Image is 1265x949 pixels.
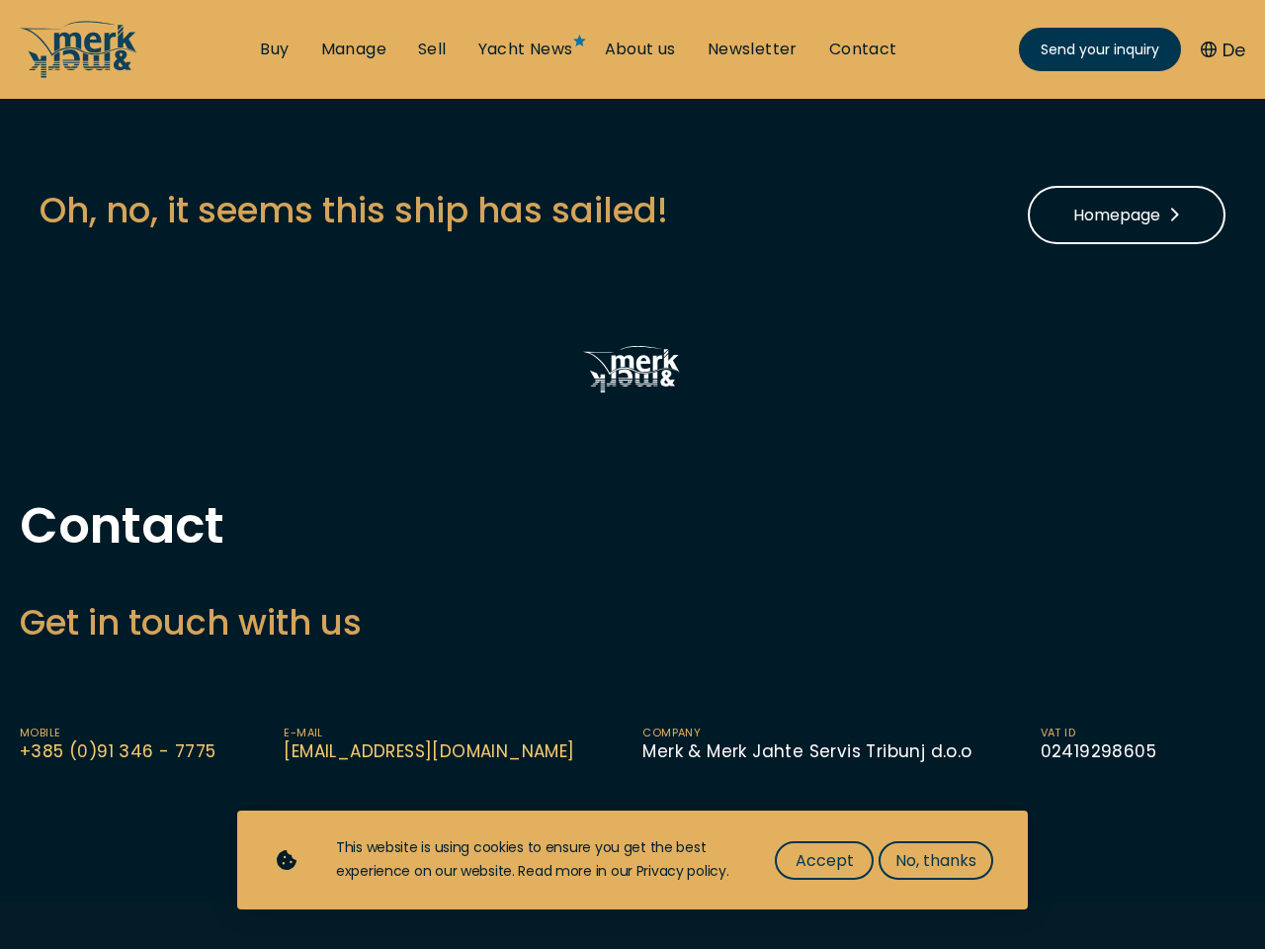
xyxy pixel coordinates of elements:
h1: Contact [20,501,1245,551]
a: Newsletter [708,39,798,60]
a: Contact [829,39,897,60]
button: Accept [775,841,874,880]
button: No, thanks [879,841,993,880]
a: Yacht News [478,39,573,60]
span: Mobile [20,726,215,740]
a: [EMAIL_ADDRESS][DOMAIN_NAME] [284,739,574,763]
a: Manage [321,39,386,60]
h3: Oh, no, it seems this ship has sailed! [40,186,668,234]
button: De [1201,37,1245,63]
a: Sell [418,39,447,60]
span: Homepage [1073,203,1180,227]
span: VAT ID [1041,726,1156,740]
a: Privacy policy [636,861,726,881]
span: Accept [796,848,854,873]
span: Merk & Merk Jahte Servis Tribunj d.o.o [642,739,971,763]
span: Company [642,726,971,740]
span: 02419298605 [1041,739,1156,763]
a: Send your inquiry [1019,28,1181,71]
a: +385 (0)91 346 - 7775 [20,739,215,763]
h3: Get in touch with us [20,598,1245,647]
a: About us [605,39,676,60]
div: This website is using cookies to ensure you get the best experience on our website. Read more in ... [336,836,735,884]
span: Send your inquiry [1041,40,1159,60]
a: Buy [260,39,289,60]
a: Homepage [1028,186,1225,244]
span: E-mail [284,726,574,740]
span: No, thanks [895,848,976,873]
